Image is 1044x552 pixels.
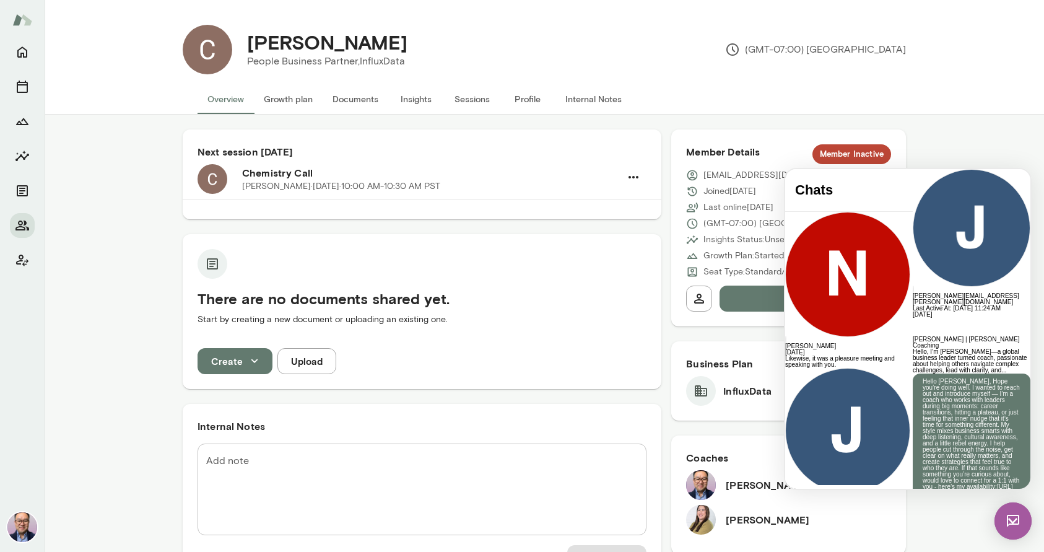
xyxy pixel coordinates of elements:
span: Member Inactive [812,148,891,160]
button: Overview [198,84,254,114]
p: [EMAIL_ADDRESS][DOMAIN_NAME] [703,169,847,182]
span: [PERSON_NAME] | [PERSON_NAME] Coaching [128,167,235,180]
p: Last online [DATE] [703,201,773,214]
button: Upload [277,348,336,374]
h5: There are no documents shared yet. [198,289,646,309]
button: Documents [323,84,388,114]
h6: Member Details [686,144,891,164]
span: Last Active At: [DATE] 11:24 AM [128,136,215,142]
p: People Business Partner, InfluxData [247,54,407,69]
h6: Coaches [686,450,891,465]
button: Client app [10,248,35,273]
button: Growth Plan [10,109,35,134]
h6: [PERSON_NAME] [726,512,809,527]
h6: InfluxData [723,383,772,398]
h4: [PERSON_NAME] [247,30,407,54]
h6: Business Plan [686,356,891,371]
button: Internal Notes [555,84,632,114]
p: Seat Type: Standard/Leadership [703,266,829,278]
p: Start by creating a new document or uploading an existing one. [198,313,646,326]
p: Hello [PERSON_NAME], Hope you’re doing well. I wanted to reach out and introduce myself — I’m a c... [137,209,235,346]
p: Growth Plan: Started [703,250,784,262]
button: Sessions [10,74,35,99]
img: Michelle Doan [686,505,716,535]
h6: Chemistry Call [242,165,620,180]
h4: Chats [10,13,118,29]
p: (GMT-07:00) [GEOGRAPHIC_DATA] [725,42,906,57]
button: Sessions [444,84,500,114]
p: Insights Status: Unsent [703,234,793,246]
img: Valentin Wu [7,512,37,542]
h6: [PERSON_NAME][EMAIL_ADDRESS][PERSON_NAME][DOMAIN_NAME] [128,124,245,136]
p: (GMT-07:00) [GEOGRAPHIC_DATA] [703,217,846,230]
img: Christine Hynson [183,25,232,74]
button: Documents [10,178,35,203]
img: Mento [12,8,32,32]
button: Insights [388,84,444,114]
button: Message [720,286,891,312]
button: Insights [10,144,35,169]
button: Home [10,40,35,64]
button: Members [10,213,35,238]
img: Valentin Wu [686,470,716,500]
button: Profile [500,84,555,114]
h6: [PERSON_NAME] [726,478,809,493]
h6: Next session [DATE] [198,144,646,159]
span: Hello, I’m [PERSON_NAME]—a global business leader turned coach, passionate about helping others n... [128,179,242,204]
p: [PERSON_NAME] · [DATE] · 10:00 AM-10:30 AM PST [242,180,440,193]
p: Joined [DATE] [703,185,756,198]
h6: Internal Notes [198,419,646,434]
span: [DATE] [128,142,147,149]
button: Growth plan [254,84,323,114]
button: Create [198,348,272,374]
